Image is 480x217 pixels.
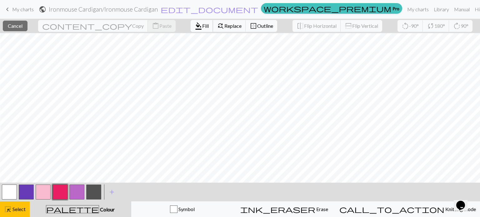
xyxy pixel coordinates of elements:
[177,206,195,212] span: Symbol
[202,23,209,29] span: Fill
[454,192,474,211] iframe: chat widget
[341,20,382,32] button: Flip Vertical
[38,20,148,32] button: Copy
[12,6,34,12] span: My charts
[352,23,378,29] span: Flip Vertical
[131,201,233,217] button: Symbol
[191,20,213,32] button: Fill
[304,23,337,29] span: Flip Horizontal
[444,206,476,212] span: Knitting mode
[409,23,419,29] span: -90°
[250,22,257,30] span: border_outer
[108,188,116,196] span: add
[4,5,11,14] span: keyboard_arrow_left
[233,201,335,217] button: Erase
[42,22,132,30] span: content_copy
[344,22,353,30] span: flip
[405,3,431,16] a: My charts
[4,205,12,214] span: highlight_alt
[224,23,242,29] span: Replace
[257,23,273,29] span: Outline
[132,23,144,29] span: Copy
[397,20,423,32] button: -90°
[99,206,115,212] span: Colour
[213,20,246,32] button: Replace
[12,206,26,212] span: Select
[297,22,304,30] span: flip
[264,4,391,13] span: workspace_premium
[335,201,480,217] button: Knitting mode
[4,4,34,15] a: My charts
[39,5,46,14] span: public
[453,22,461,30] span: rotate_right
[217,22,224,30] span: find_replace
[431,3,452,16] a: Library
[8,23,22,29] span: Cancel
[240,205,315,214] span: ink_eraser
[452,3,472,16] a: Manual
[292,20,341,32] button: Flip Horizontal
[3,21,27,31] button: Cancel
[423,20,449,32] button: 180°
[30,201,131,217] button: Colour
[195,22,202,30] span: format_color_fill
[315,206,328,212] span: Erase
[261,3,402,14] a: Pro
[427,22,434,30] span: sync
[449,20,472,32] button: 90°
[49,6,158,13] h2: Ironmouse Cardigan / Ironmouse Cardigan
[402,22,409,30] span: rotate_left
[434,23,445,29] span: 180°
[461,23,468,29] span: 90°
[339,205,444,214] span: call_to_action
[161,5,258,14] span: edit_document
[46,205,99,214] span: palette
[246,20,277,32] button: Outline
